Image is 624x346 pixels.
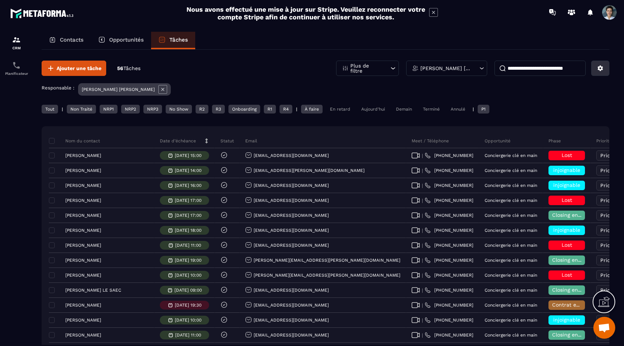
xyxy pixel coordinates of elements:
a: Opportunités [91,32,151,49]
span: | [422,243,423,248]
a: [PHONE_NUMBER] [425,287,473,293]
div: Tout [42,105,58,114]
p: [PERSON_NAME] [PERSON_NAME] [420,66,471,71]
a: [PHONE_NUMBER] [425,302,473,308]
img: scheduler [12,61,21,70]
span: Closing en cours [552,257,594,263]
span: Closing en cours [552,212,594,218]
p: | [62,107,63,112]
p: [DATE] 09:00 [174,288,202,293]
p: Conciergerie clé en main [485,198,537,203]
span: | [422,332,423,338]
p: Conciergerie clé en main [485,318,537,323]
span: Lost [562,242,572,248]
a: [PHONE_NUMBER] [425,182,473,188]
p: Date d’échéance [160,138,196,144]
button: Ajouter une tâche [42,61,106,76]
a: [PHONE_NUMBER] [425,332,473,338]
p: Conciergerie clé en main [485,213,537,218]
div: R1 [264,105,276,114]
p: [PERSON_NAME] [65,228,101,233]
p: Plus de filtre [350,63,382,73]
p: Opportunités [109,36,144,43]
p: [PERSON_NAME] [65,303,101,308]
p: [DATE] 17:00 [175,213,201,218]
p: | [296,107,297,112]
span: Priorité [600,242,619,248]
div: R3 [212,105,225,114]
p: [DATE] 14:00 [175,168,201,173]
a: [PHONE_NUMBER] [425,153,473,158]
div: À faire [301,105,323,114]
span: Priorité [600,212,619,218]
span: injoignable [553,227,580,233]
a: [PHONE_NUMBER] [425,212,473,218]
span: Priorité [600,257,619,263]
p: Statut [220,138,234,144]
p: Conciergerie clé en main [485,243,537,248]
span: | [422,183,423,188]
span: injoignable [553,182,580,188]
p: 56 [117,65,140,72]
span: Tâches [123,65,140,71]
p: [DATE] 10:00 [175,273,201,278]
span: | [422,273,423,278]
p: Conciergerie clé en main [485,183,537,188]
div: NRP3 [143,105,162,114]
span: Lost [562,272,572,278]
p: Email [245,138,257,144]
p: [DATE] 11:00 [175,243,201,248]
span: Contrat envoyé [552,302,590,308]
div: Ouvrir le chat [593,317,615,339]
p: [PERSON_NAME] [65,258,101,263]
p: Conciergerie clé en main [485,153,537,158]
a: [PHONE_NUMBER] [425,272,473,278]
p: | [473,107,474,112]
span: Priorité [600,168,619,173]
span: Lost [562,197,572,203]
p: [PERSON_NAME] [65,332,101,338]
div: NRP2 [121,105,140,114]
p: Responsable : [42,85,74,91]
span: | [422,213,423,218]
p: Conciergerie clé en main [485,273,537,278]
p: [PERSON_NAME] LE SAEC [65,288,121,293]
span: Lost [562,152,572,158]
p: [DATE] 11:00 [175,332,201,338]
span: Ajouter une tâche [57,65,101,72]
div: NRP1 [100,105,118,114]
div: Onboarding [228,105,260,114]
p: [PERSON_NAME] [65,153,101,158]
p: Conciergerie clé en main [485,303,537,308]
p: [PERSON_NAME] [65,198,101,203]
h2: Nous avons effectué une mise à jour sur Stripe. Veuillez reconnecter votre compte Stripe afin de ... [186,5,425,21]
p: Conciergerie clé en main [485,258,537,263]
span: | [422,258,423,263]
a: [PHONE_NUMBER] [425,242,473,248]
span: | [422,228,423,233]
div: Annulé [447,105,469,114]
a: [PHONE_NUMBER] [425,168,473,173]
p: [PERSON_NAME] [65,243,101,248]
a: formationformationCRM [2,30,31,55]
p: Priorité [596,138,612,144]
p: [PERSON_NAME] [65,213,101,218]
p: [DATE] 15:00 [175,153,201,158]
a: schedulerschedulerPlanificateur [2,55,31,81]
div: R2 [196,105,208,114]
p: [PERSON_NAME] [65,183,101,188]
span: | [422,288,423,293]
div: R4 [280,105,292,114]
p: [DATE] 17:00 [175,198,201,203]
div: Terminé [419,105,443,114]
span: | [422,318,423,323]
a: [PHONE_NUMBER] [425,197,473,203]
span: Priorité [600,197,619,203]
div: No Show [166,105,192,114]
p: Conciergerie clé en main [485,332,537,338]
p: [DATE] 19:30 [175,303,201,308]
span: Priorité [600,272,619,278]
span: Closing en cours [552,332,594,338]
span: | [422,198,423,203]
p: Conciergerie clé en main [485,228,537,233]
